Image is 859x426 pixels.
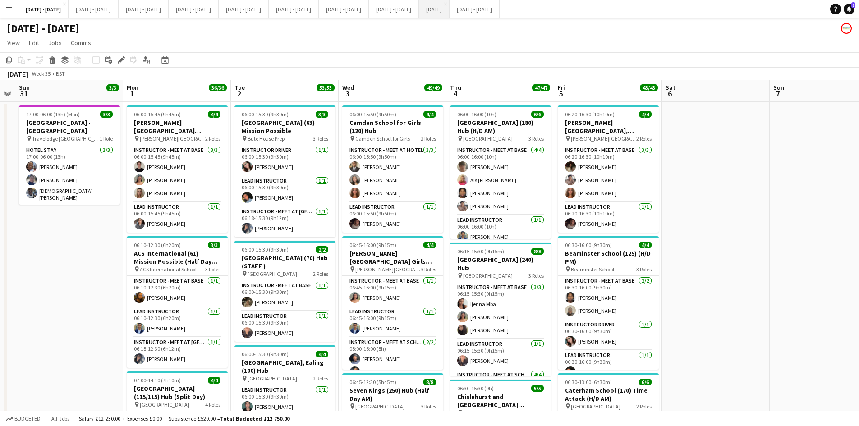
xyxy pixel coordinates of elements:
a: View [4,37,23,49]
span: 2 Roles [421,135,436,142]
span: 6/6 [639,379,652,385]
span: 06:20-16:30 (10h10m) [565,111,615,118]
h3: Camden School for Girls (120) Hub [342,119,443,135]
app-card-role: Instructor - Meet at [GEOGRAPHIC_DATA]1/106:18-12:30 (6h12m)[PERSON_NAME] [127,337,228,368]
span: 4/4 [316,351,328,357]
span: Budgeted [14,416,41,422]
app-card-role: Instructor - Meet at Base2/206:30-16:00 (9h30m)[PERSON_NAME][PERSON_NAME] [558,276,659,320]
span: [PERSON_NAME][GEOGRAPHIC_DATA] for Girls [355,266,421,273]
h3: ACS International (61) Mission Possible (Half Day AM) [127,249,228,266]
span: Chislehurst & [GEOGRAPHIC_DATA] [463,409,528,416]
span: Week 35 [30,70,52,77]
button: [DATE] - [DATE] [219,0,269,18]
span: 53/53 [317,84,335,91]
button: [DATE] - [DATE] [319,0,369,18]
app-user-avatar: Programmes & Operations [841,23,852,34]
span: 31 [18,88,30,99]
span: 1 [125,88,138,99]
div: 9 Jobs [640,92,657,99]
span: 06:45-12:30 (5h45m) [349,379,396,385]
span: 07:00-14:10 (7h10m) [134,377,181,384]
span: 4 [449,88,461,99]
app-card-role: Instructor - Meet at Base4/406:00-16:00 (10h)[PERSON_NAME]Ais [PERSON_NAME][PERSON_NAME][PERSON_N... [450,145,551,215]
app-card-role: Instructor - Meet at Base1/106:45-16:00 (9h15m)[PERSON_NAME] [342,276,443,307]
span: 47/47 [532,84,550,91]
div: 06:00-15:30 (9h30m)2/2[GEOGRAPHIC_DATA] (70) Hub (STAFF ) [GEOGRAPHIC_DATA]2 RolesInstructor - Me... [234,241,335,342]
app-job-card: 06:15-15:30 (9h15m)8/8[GEOGRAPHIC_DATA] (240) Hub [GEOGRAPHIC_DATA]3 RolesInstructor - Meet at Ba... [450,243,551,376]
div: 10 Jobs [209,92,226,99]
span: Travelodge [GEOGRAPHIC_DATA] [GEOGRAPHIC_DATA] [32,135,100,142]
app-job-card: 06:00-15:30 (9h30m)3/3[GEOGRAPHIC_DATA] (63) Mission Possible Bute House Prep3 RolesInstructor Dr... [234,105,335,237]
button: [DATE] - [DATE] [369,0,419,18]
a: Comms [67,37,95,49]
button: [DATE] - [DATE] [269,0,319,18]
h3: [GEOGRAPHIC_DATA] - [GEOGRAPHIC_DATA] [19,119,120,135]
span: 3/3 [208,242,220,248]
h3: Seven Kings (250) Hub (Half Day AM) [342,386,443,403]
span: 3 Roles [528,272,544,279]
span: 06:30-13:00 (6h30m) [565,379,612,385]
div: 1 Job [107,92,119,99]
span: 5 [556,88,565,99]
span: 3 Roles [313,135,328,142]
span: 8/8 [423,379,436,385]
span: Fri [558,83,565,92]
span: 06:00-15:45 (9h45m) [134,111,181,118]
span: [PERSON_NAME][GEOGRAPHIC_DATA], Witley [571,135,636,142]
app-card-role: Lead Instructor1/106:00-15:30 (9h30m)[PERSON_NAME] [234,385,335,416]
span: 06:00-15:50 (9h50m) [349,111,396,118]
span: 3/3 [316,111,328,118]
h3: [GEOGRAPHIC_DATA] (180) Hub (H/D AM) [450,119,551,135]
h3: [GEOGRAPHIC_DATA] (115/115) Hub (Split Day) [127,385,228,401]
h3: Beaminster School (125) (H/D PM) [558,249,659,266]
span: 49/49 [424,84,442,91]
h3: [PERSON_NAME][GEOGRAPHIC_DATA], [PERSON_NAME] (126/94) Hub (Split Day) [558,119,659,135]
div: 06:45-16:00 (9h15m)4/4[PERSON_NAME][GEOGRAPHIC_DATA] Girls (120/120) Hub (Split Day) [PERSON_NAME... [342,236,443,370]
span: 6/6 [531,111,544,118]
app-job-card: 06:00-16:00 (10h)6/6[GEOGRAPHIC_DATA] (180) Hub (H/D AM) [GEOGRAPHIC_DATA]3 RolesInstructor - Mee... [450,105,551,239]
app-job-card: 06:10-12:30 (6h20m)3/3ACS International (61) Mission Possible (Half Day AM) ACS International Sch... [127,236,228,368]
span: 4/4 [639,242,652,248]
span: 2 Roles [636,135,652,142]
button: [DATE] - [DATE] [18,0,69,18]
span: [GEOGRAPHIC_DATA] [571,403,620,410]
span: 3 Roles [421,403,436,410]
button: [DATE] - [DATE] [450,0,500,18]
a: Edit [25,37,43,49]
app-job-card: 06:00-15:45 (9h45m)4/4[PERSON_NAME][GEOGRAPHIC_DATA][PERSON_NAME] (100) Hub [PERSON_NAME][GEOGRAP... [127,105,228,233]
span: 6 [664,88,675,99]
h3: [GEOGRAPHIC_DATA] (240) Hub [450,256,551,272]
span: [PERSON_NAME][GEOGRAPHIC_DATA][PERSON_NAME] [140,135,205,142]
div: [DATE] [7,69,28,78]
app-card-role: Lead Instructor1/106:00-16:00 (10h)[PERSON_NAME] [450,215,551,246]
span: 4/4 [208,377,220,384]
span: [GEOGRAPHIC_DATA] [248,270,297,277]
span: 4/4 [639,111,652,118]
div: BST [56,70,65,77]
app-card-role: Instructor - Meet at Base3/306:15-15:30 (9h15m)Ijenna Mba[PERSON_NAME][PERSON_NAME] [450,282,551,339]
app-card-role: Lead Instructor1/106:45-16:00 (9h15m)[PERSON_NAME] [342,307,443,337]
span: Sun [773,83,784,92]
span: 2 Roles [205,135,220,142]
span: 3 Roles [636,266,652,273]
a: Jobs [45,37,65,49]
span: 2 Roles [313,270,328,277]
h3: Chislehurst and [GEOGRAPHIC_DATA] (130/130) Hub (split day) [450,393,551,409]
h3: [GEOGRAPHIC_DATA] (63) Mission Possible [234,119,335,135]
app-card-role: Instructor - Meet at Base1/106:00-15:30 (9h30m)[PERSON_NAME] [234,280,335,311]
app-card-role: Lead Instructor1/106:00-15:50 (9h50m)[PERSON_NAME] [342,202,443,233]
span: 06:45-16:00 (9h15m) [349,242,396,248]
app-card-role: Instructor - Meet at Base3/306:20-16:30 (10h10m)[PERSON_NAME][PERSON_NAME][PERSON_NAME] [558,145,659,202]
app-job-card: 06:30-16:00 (9h30m)4/4Beaminster School (125) (H/D PM) Beaminster School3 RolesInstructor - Meet ... [558,236,659,370]
app-card-role: Lead Instructor1/106:15-15:30 (9h15m)[PERSON_NAME] [450,339,551,370]
button: [DATE] [419,0,450,18]
span: Thu [450,83,461,92]
span: 7 [772,88,784,99]
span: 4/4 [208,111,220,118]
span: 4/4 [423,242,436,248]
app-card-role: Lead Instructor1/106:00-15:30 (9h30m)[PERSON_NAME] [234,176,335,206]
app-job-card: 06:20-16:30 (10h10m)4/4[PERSON_NAME][GEOGRAPHIC_DATA], [PERSON_NAME] (126/94) Hub (Split Day) [PE... [558,105,659,233]
span: 2 [233,88,245,99]
span: View [7,39,20,47]
app-card-role: Instructor - Meet at Base3/306:00-15:45 (9h45m)[PERSON_NAME][PERSON_NAME][PERSON_NAME] [127,145,228,202]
